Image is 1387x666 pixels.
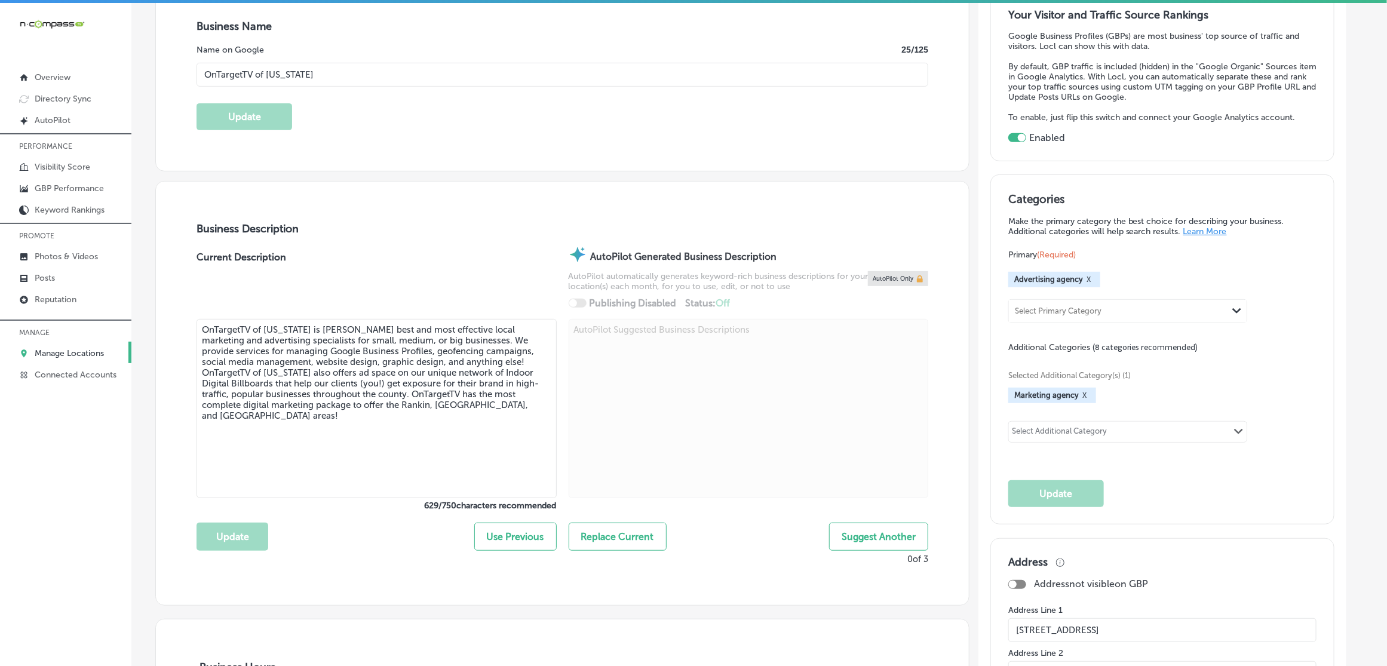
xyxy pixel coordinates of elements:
[1008,112,1317,122] p: To enable, just flip this switch and connect your Google Analytics account.
[1083,275,1094,284] button: X
[19,19,85,30] img: 660ab0bf-5cc7-4cb8-ba1c-48b5ae0f18e60NCTV_CLogo_TV_Black_-500x88.png
[590,251,777,262] strong: AutoPilot Generated Business Description
[569,523,667,551] button: Replace Current
[1012,426,1107,440] div: Select Additional Category
[35,94,91,104] p: Directory Sync
[35,183,104,194] p: GBP Performance
[1008,555,1048,569] h3: Address
[1014,391,1079,400] span: Marketing agency
[1008,480,1104,507] button: Update
[1008,62,1317,102] p: By default, GBP traffic is included (hidden) in the "Google Organic" Sources item in Google Analy...
[197,63,928,87] input: Enter Location Name
[35,162,90,172] p: Visibility Score
[829,523,928,551] button: Suggest Another
[1008,250,1076,260] span: Primary
[1008,31,1317,51] p: Google Business Profiles (GBPs) are most business' top source of traffic and visitors. Locl can s...
[1037,250,1076,260] span: (Required)
[1093,342,1198,353] span: (8 categories recommended)
[35,348,104,358] p: Manage Locations
[35,205,105,215] p: Keyword Rankings
[197,501,557,511] label: 629 / 750 characters recommended
[35,273,55,283] p: Posts
[35,72,70,82] p: Overview
[1008,192,1317,210] h3: Categories
[1008,605,1317,615] label: Address Line 1
[197,45,264,55] label: Name on Google
[1008,8,1317,22] h3: Your Visitor and Traffic Source Rankings
[35,115,70,125] p: AutoPilot
[35,251,98,262] p: Photos & Videos
[1008,216,1317,237] p: Make the primary category the best choice for describing your business. Additional categories wil...
[1079,391,1090,400] button: X
[1029,132,1065,143] label: Enabled
[197,103,292,130] button: Update
[1183,226,1227,237] a: Learn More
[569,245,587,263] img: autopilot-icon
[1008,618,1317,642] input: Street Address Line 1
[35,294,76,305] p: Reputation
[1008,342,1198,352] span: Additional Categories
[1014,275,1083,284] span: Advertising agency
[1015,306,1101,315] div: Select Primary Category
[197,319,557,498] textarea: OnTargetTV of [US_STATE] is [PERSON_NAME] best and most effective local marketing and advertising...
[1008,371,1308,380] span: Selected Additional Category(s) (1)
[901,45,928,55] label: 25 /125
[197,523,268,551] button: Update
[1008,648,1317,658] label: Address Line 2
[197,251,286,319] label: Current Description
[35,370,116,380] p: Connected Accounts
[1035,578,1149,590] p: Address not visible on GBP
[197,20,928,33] h3: Business Name
[907,554,928,564] p: 0 of 3
[474,523,557,551] button: Use Previous
[197,222,928,235] h3: Business Description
